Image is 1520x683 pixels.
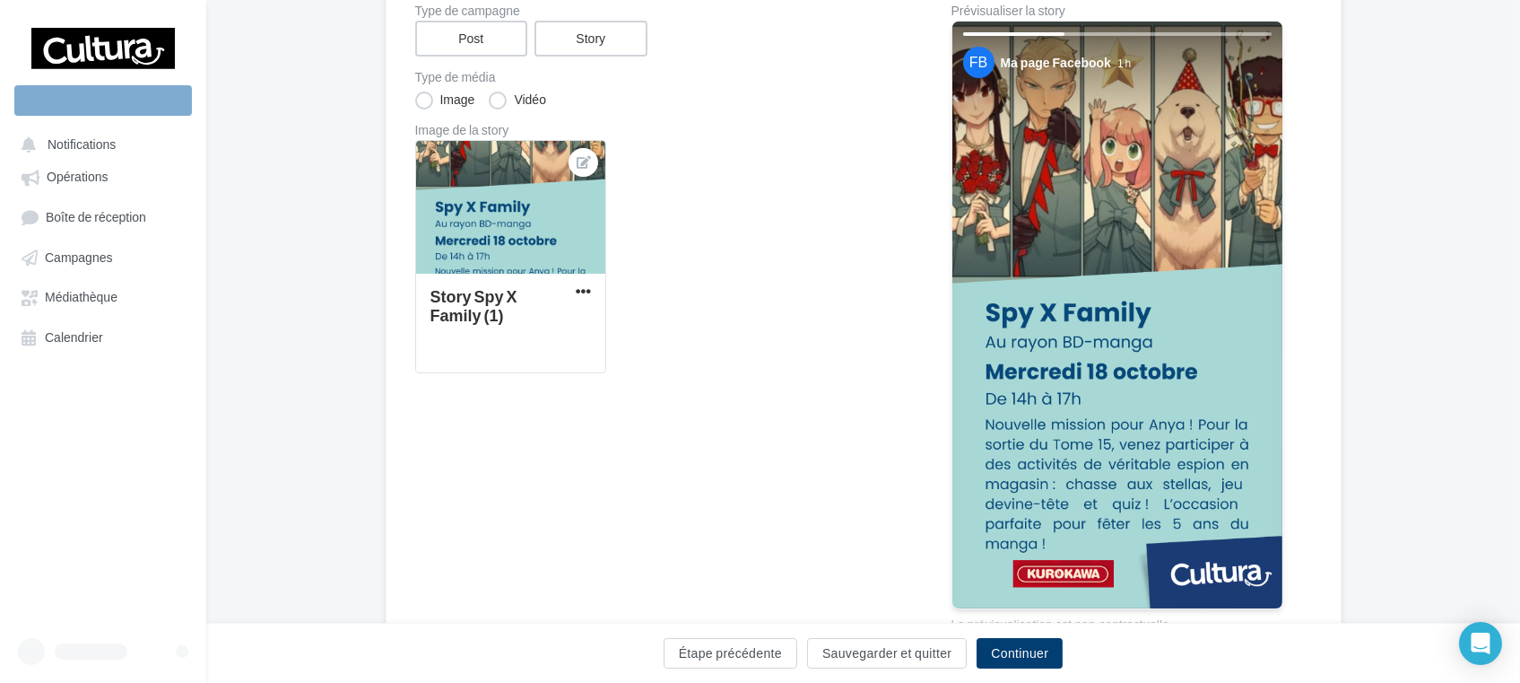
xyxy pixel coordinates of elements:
a: Opérations [11,160,195,192]
label: Type de campagne [415,4,894,17]
a: Campagnes [11,241,195,273]
img: Your Facebook story preview [952,22,1282,609]
span: Médiathèque [45,290,117,305]
span: Calendrier [45,329,103,345]
span: Boîte de réception [46,209,146,224]
a: Boîte de réception [11,200,195,233]
span: Campagnes [45,250,113,265]
label: Type de média [415,71,894,83]
div: Prévisualiser la story [951,4,1283,17]
label: Post [415,21,528,57]
div: Ma page Facebook [1001,54,1111,72]
div: 1 h [1117,56,1131,71]
label: Vidéo [489,92,546,109]
div: FB [963,47,995,78]
button: Sauvegarder et quitter [807,638,967,669]
div: Open Intercom Messenger [1459,622,1502,665]
label: Story [534,21,647,57]
div: Image de la story [415,124,894,136]
div: La prévisualisation est non-contractuelle [951,609,1283,633]
div: Nouvelle campagne [14,85,192,116]
span: Notifications [48,136,116,152]
span: Opérations [47,170,108,185]
button: Étape précédente [664,638,797,669]
button: Continuer [977,638,1063,669]
div: Story Spy X Family (1) [430,286,517,325]
label: Image [415,92,475,109]
a: Médiathèque [11,280,195,312]
a: Calendrier [11,320,195,353]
